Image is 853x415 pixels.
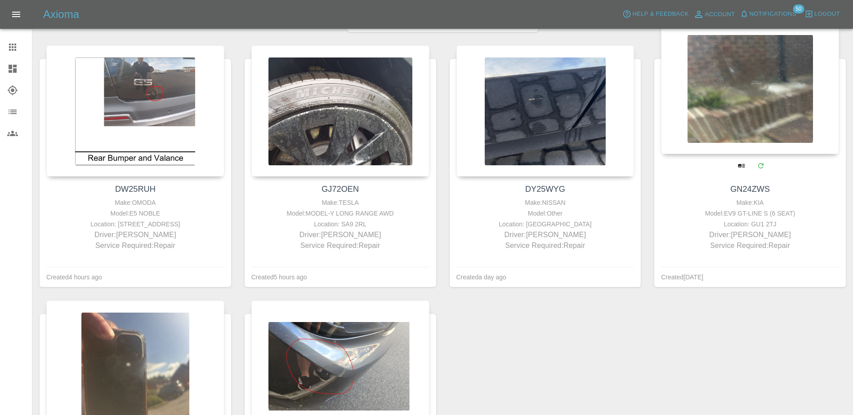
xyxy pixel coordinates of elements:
[456,272,506,283] div: Created a day ago
[115,185,156,194] a: DW25RUH
[705,9,735,20] span: Account
[254,197,427,208] div: Make: TESLA
[254,240,427,251] p: Service Required: Repair
[459,208,632,219] div: Model: Other
[814,9,840,19] span: Logout
[663,230,837,240] p: Driver: [PERSON_NAME]
[793,4,804,13] span: 50
[730,185,770,194] a: GN24ZWS
[49,219,222,230] div: Location: [STREET_ADDRESS]
[751,156,770,175] a: Modify
[46,272,102,283] div: Created 4 hours ago
[737,7,799,21] button: Notifications
[254,219,427,230] div: Location: SA9 2RL
[732,156,750,175] a: View
[802,7,842,21] button: Logout
[43,7,79,22] h5: Axioma
[459,197,632,208] div: Make: NISSAN
[632,9,688,19] span: Help & Feedback
[459,219,632,230] div: Location: [GEOGRAPHIC_DATA]
[691,7,737,22] a: Account
[663,219,837,230] div: Location: GU1 2TJ
[49,240,222,251] p: Service Required: Repair
[525,185,565,194] a: DY25WYG
[620,7,691,21] button: Help & Feedback
[254,208,427,219] div: Model: MODEL-Y LONG RANGE AWD
[49,230,222,240] p: Driver: [PERSON_NAME]
[750,9,796,19] span: Notifications
[661,272,703,283] div: Created [DATE]
[251,272,307,283] div: Created 5 hours ago
[459,230,632,240] p: Driver: [PERSON_NAME]
[459,240,632,251] p: Service Required: Repair
[49,197,222,208] div: Make: OMODA
[49,208,222,219] div: Model: E5 NOBLE
[663,240,837,251] p: Service Required: Repair
[663,197,837,208] div: Make: KIA
[663,208,837,219] div: Model: EV9 GT-LINE S (6 SEAT)
[5,4,27,25] button: Open drawer
[322,185,359,194] a: GJ72OEN
[254,230,427,240] p: Driver: [PERSON_NAME]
